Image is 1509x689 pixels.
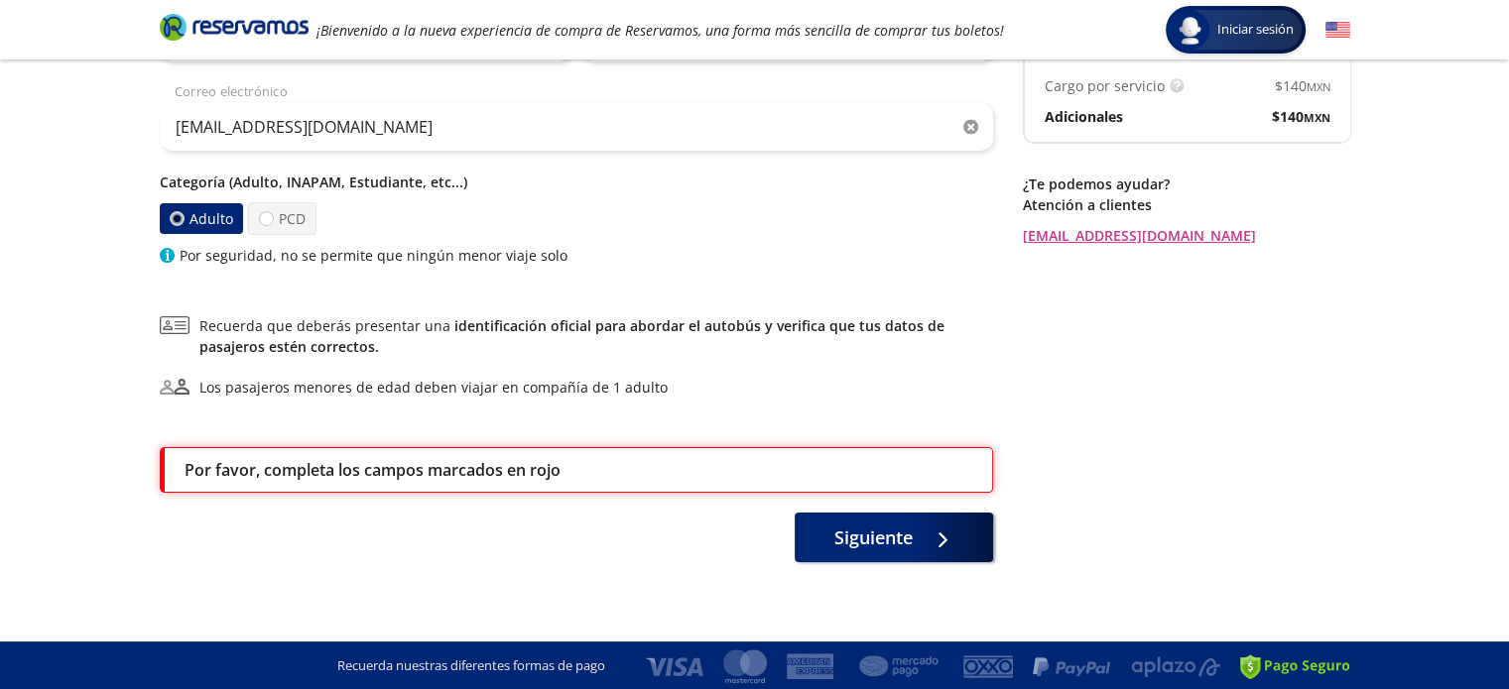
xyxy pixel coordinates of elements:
small: MXN [1304,110,1330,125]
i: Brand Logo [160,12,309,42]
p: Cargo por servicio [1045,75,1165,96]
span: $ 140 [1275,75,1330,96]
p: Recuerda nuestras diferentes formas de pago [337,656,605,676]
button: English [1325,18,1350,43]
button: Siguiente [795,513,993,562]
label: PCD [248,202,316,235]
p: Adicionales [1045,106,1123,127]
p: Por seguridad, no se permite que ningún menor viaje solo [180,245,567,266]
input: Correo electrónico [160,102,993,152]
small: MXN [1307,79,1330,94]
a: Brand Logo [160,12,309,48]
span: Iniciar sesión [1209,20,1302,40]
span: Recuerda que deberás presentar una [199,315,993,357]
em: ¡Bienvenido a la nueva experiencia de compra de Reservamos, una forma más sencilla de comprar tus... [316,21,1004,40]
span: $ 140 [1272,106,1330,127]
label: Adulto [159,203,242,234]
p: Categoría (Adulto, INAPAM, Estudiante, etc...) [160,172,993,192]
span: Siguiente [834,524,913,551]
p: ¿Te podemos ayudar? [1023,173,1350,194]
div: Los pasajeros menores de edad deben viajar en compañía de 1 adulto [199,377,668,398]
a: identificación oficial para abordar el autobús y verifica que tus datos de pasajeros estén correc... [199,316,944,356]
p: Atención a clientes [1023,194,1350,215]
p: Por favor, completa los campos marcados en rojo [185,458,561,482]
a: [EMAIL_ADDRESS][DOMAIN_NAME] [1023,225,1350,246]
